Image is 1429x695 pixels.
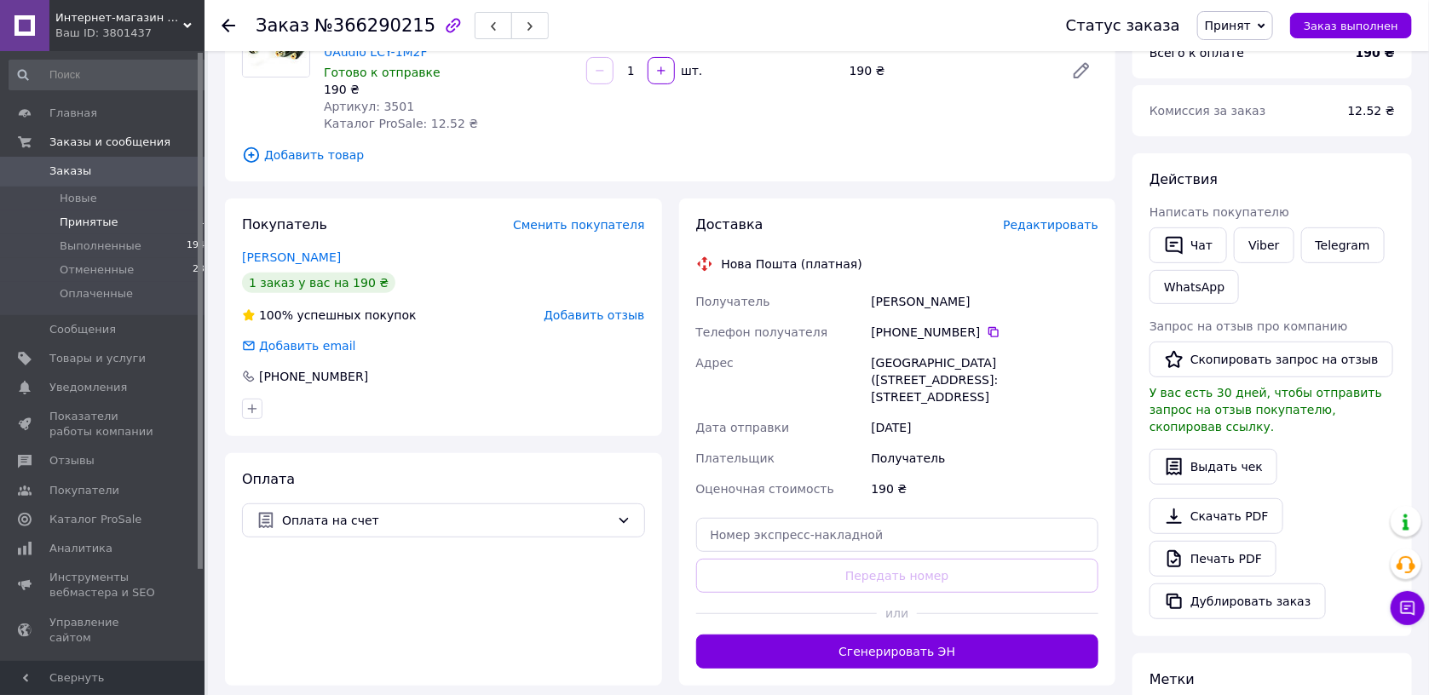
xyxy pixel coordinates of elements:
span: Готово к отправке [324,66,441,79]
span: Принят [1205,19,1251,32]
span: Добавить отзыв [544,308,644,322]
a: Печать PDF [1150,541,1276,577]
span: Всего к оплате [1150,46,1244,60]
span: Каталог ProSale: 12.52 ₴ [324,117,478,130]
a: Viber [1234,227,1294,263]
span: Артикул: 3501 [324,100,414,113]
span: Каталог ProSale [49,512,141,527]
a: Межблочный RCA-Y кабель разветвитель бескислородная медь UAudio LCY-1M2F [324,11,552,59]
span: Телефон получателя [696,325,828,339]
input: Номер экспресс-накладной [696,518,1099,552]
span: Сменить покупателя [513,218,644,232]
div: Добавить email [257,337,358,354]
span: 12.52 ₴ [1348,104,1395,118]
span: Написать покупателю [1150,205,1289,219]
span: Получатель [696,295,770,308]
span: У вас есть 30 дней, чтобы отправить запрос на отзыв покупателю, скопировав ссылку. [1150,386,1382,434]
span: Заказы и сообщения [49,135,170,150]
span: Оплаченные [60,286,133,302]
span: Принятые [60,215,118,230]
span: Показатели работы компании [49,409,158,439]
span: Аналитика [49,541,112,556]
span: Заказ [256,15,309,36]
span: Сообщения [49,322,116,337]
span: 100% [259,308,293,322]
div: успешных покупок [242,307,417,324]
div: Добавить email [240,337,358,354]
b: 190 ₴ [1356,46,1395,60]
span: Доставка [696,216,763,233]
div: [DATE] [867,412,1102,443]
span: 1946 [187,238,210,254]
div: Нова Пошта (платная) [717,256,867,273]
button: Скопировать запрос на отзыв [1150,342,1393,377]
button: Дублировать заказ [1150,583,1326,619]
div: Вернуться назад [222,17,235,34]
div: [GEOGRAPHIC_DATA] ([STREET_ADDRESS]: [STREET_ADDRESS] [867,347,1102,412]
span: Управление сайтом [49,615,158,646]
span: Выполненные [60,238,141,254]
span: Уведомления [49,380,127,395]
span: Отзывы [49,453,95,468]
span: Запрос на отзыв про компанию [1150,319,1348,333]
a: [PERSON_NAME] [242,250,341,264]
span: 237 [193,262,210,278]
span: Главная [49,106,97,121]
span: Оплата [242,471,295,487]
span: Редактировать [1003,218,1098,232]
span: Действия [1150,171,1218,187]
span: Инструменты вебмастера и SEO [49,570,158,600]
button: Заказ выполнен [1290,13,1412,38]
span: Оценочная стоимость [696,482,835,496]
span: Адрес [696,356,734,370]
span: Отмененные [60,262,134,278]
a: Редактировать [1064,54,1098,88]
input: Поиск [9,60,212,90]
a: WhatsApp [1150,270,1239,304]
button: Выдать чек [1150,449,1277,485]
div: [PHONE_NUMBER] [257,368,370,385]
span: Заказ выполнен [1304,20,1398,32]
span: или [877,605,917,622]
span: Интернет-магазин "Кар Аксес" [55,10,183,26]
div: 190 ₴ [324,81,573,98]
div: 1 заказ у вас на 190 ₴ [242,273,395,293]
a: Скачать PDF [1150,498,1283,534]
button: Сгенерировать ЭН [696,635,1099,669]
span: Оплата на счет [282,511,610,530]
div: Получатель [867,443,1102,474]
div: [PHONE_NUMBER] [871,324,1098,341]
span: Заказы [49,164,91,179]
div: [PERSON_NAME] [867,286,1102,317]
span: Кошелек компании [49,659,158,690]
span: Новые [60,191,97,206]
div: Ваш ID: 3801437 [55,26,205,41]
div: 190 ₴ [843,59,1057,83]
button: Чат [1150,227,1227,263]
span: Дата отправки [696,421,790,434]
span: Добавить товар [242,146,1098,164]
div: шт. [677,62,704,79]
button: Чат с покупателем [1391,591,1425,625]
span: Товары и услуги [49,351,146,366]
span: Метки [1150,671,1195,687]
span: Покупатели [49,483,119,498]
span: Покупатель [242,216,327,233]
a: Telegram [1301,227,1385,263]
div: 190 ₴ [867,474,1102,504]
span: №366290215 [314,15,435,36]
div: Статус заказа [1066,17,1180,34]
span: Плательщик [696,451,775,465]
span: Комиссия за заказ [1150,104,1266,118]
